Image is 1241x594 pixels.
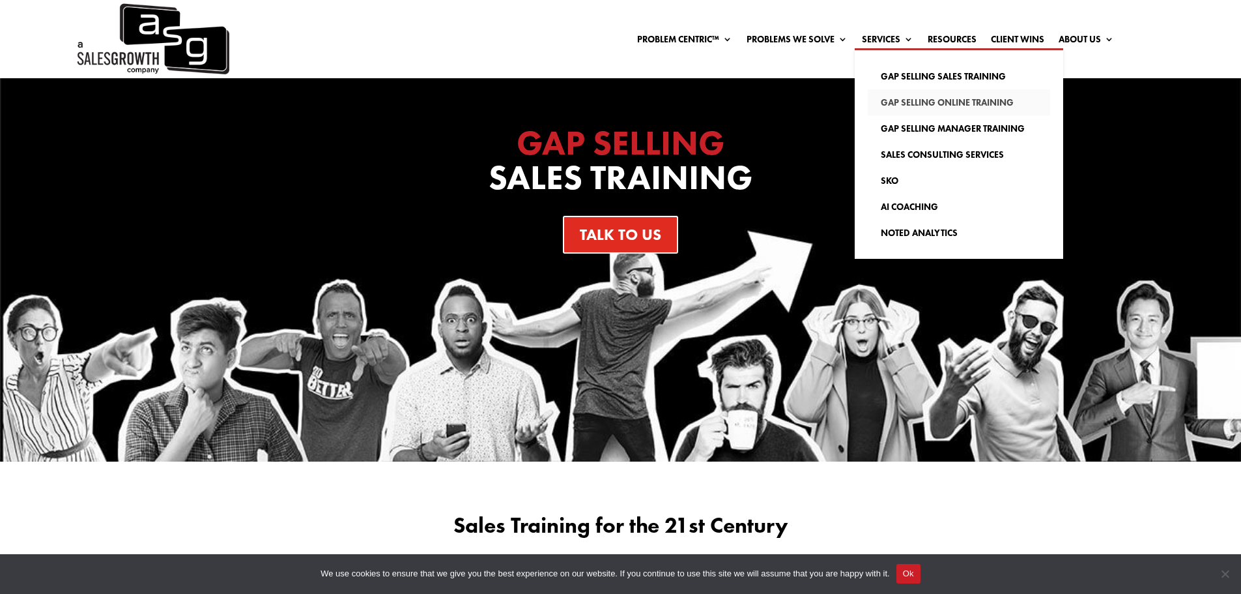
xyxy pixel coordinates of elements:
a: About Us [1059,35,1114,49]
a: Problem Centric™ [637,35,732,49]
a: Services [862,35,913,49]
a: Gap Selling Sales Training [868,63,1050,89]
span: We use cookies to ensure that we give you the best experience on our website. If you continue to ... [321,567,889,580]
a: SKO [868,168,1050,194]
a: Gap Selling Manager Training [868,115,1050,141]
a: Gap Selling Online Training [868,89,1050,115]
a: Noted Analytics [868,220,1050,246]
span: No [1218,567,1231,580]
span: GAP SELLING [517,121,724,165]
button: Ok [896,564,920,584]
h1: Sales Training [360,126,881,201]
a: Client Wins [991,35,1044,49]
a: AI Coaching [868,194,1050,220]
a: Sales Consulting Services [868,141,1050,168]
span: Sales Training for the 21st Century [453,511,788,539]
a: Problems We Solve [747,35,848,49]
a: Talk To Us [563,216,678,254]
a: Resources [928,35,977,49]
